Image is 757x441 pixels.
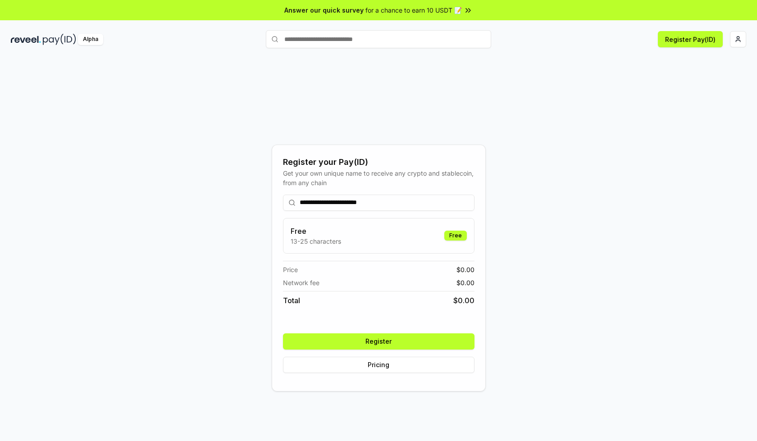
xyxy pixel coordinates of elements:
span: Answer our quick survey [284,5,364,15]
span: for a chance to earn 10 USDT 📝 [365,5,462,15]
button: Register [283,333,474,350]
button: Register Pay(ID) [658,31,723,47]
div: Free [444,231,467,241]
span: Total [283,295,300,306]
div: Get your own unique name to receive any crypto and stablecoin, from any chain [283,168,474,187]
span: $ 0.00 [456,278,474,287]
div: Register your Pay(ID) [283,156,474,168]
div: Alpha [78,34,103,45]
img: pay_id [43,34,76,45]
span: $ 0.00 [453,295,474,306]
span: Network fee [283,278,319,287]
span: $ 0.00 [456,265,474,274]
img: reveel_dark [11,34,41,45]
span: Price [283,265,298,274]
p: 13-25 characters [291,236,341,246]
h3: Free [291,226,341,236]
button: Pricing [283,357,474,373]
